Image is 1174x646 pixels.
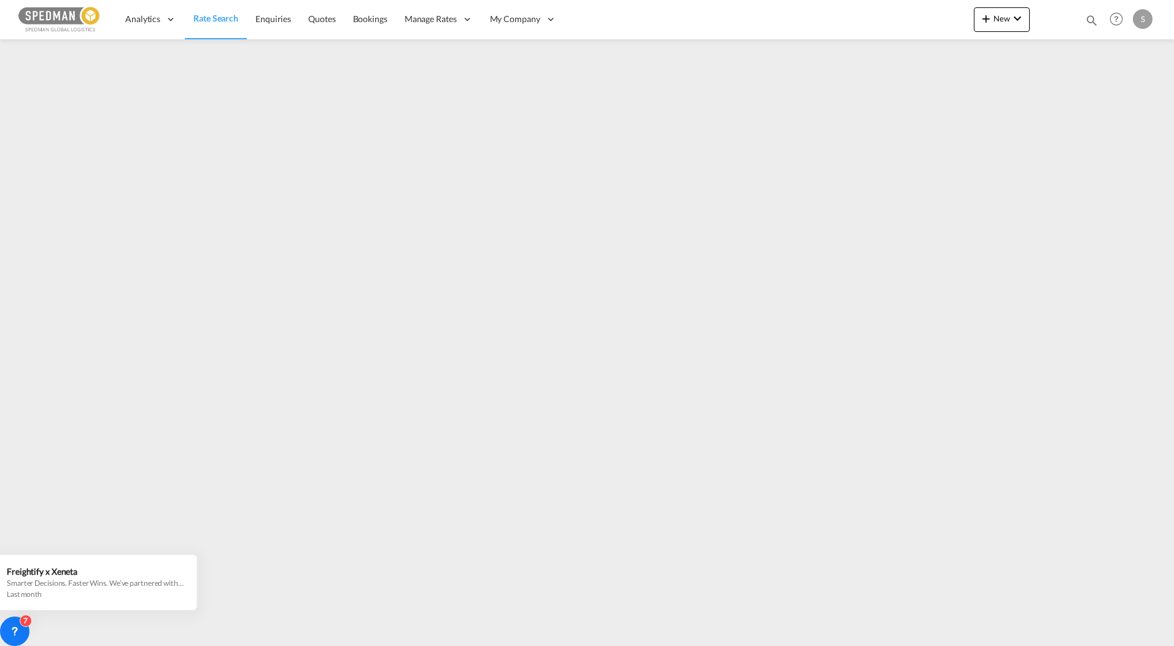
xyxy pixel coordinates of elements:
[1085,14,1098,32] div: icon-magnify
[974,7,1030,32] button: icon-plus 400-fgNewicon-chevron-down
[255,14,291,24] span: Enquiries
[1106,9,1133,31] div: Help
[308,14,335,24] span: Quotes
[1085,14,1098,27] md-icon: icon-magnify
[193,13,238,23] span: Rate Search
[1106,9,1127,29] span: Help
[1133,9,1153,29] div: S
[125,13,160,25] span: Analytics
[490,13,540,25] span: My Company
[405,13,457,25] span: Manage Rates
[353,14,387,24] span: Bookings
[18,6,101,33] img: c12ca350ff1b11efb6b291369744d907.png
[1010,11,1025,26] md-icon: icon-chevron-down
[979,11,993,26] md-icon: icon-plus 400-fg
[979,14,1025,23] span: New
